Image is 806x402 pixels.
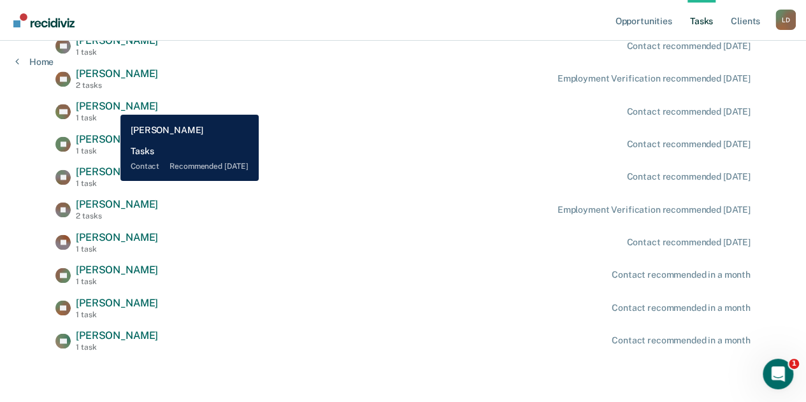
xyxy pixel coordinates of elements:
[626,237,750,248] div: Contact recommended [DATE]
[76,277,158,286] div: 1 task
[626,106,750,117] div: Contact recommended [DATE]
[558,205,751,215] div: Employment Verification recommended [DATE]
[15,56,54,68] a: Home
[76,100,158,112] span: [PERSON_NAME]
[76,147,158,155] div: 1 task
[626,139,750,150] div: Contact recommended [DATE]
[558,73,751,84] div: Employment Verification recommended [DATE]
[775,10,796,30] div: L D
[763,359,793,389] iframe: Intercom live chat
[76,310,158,319] div: 1 task
[76,48,158,57] div: 1 task
[76,133,158,145] span: [PERSON_NAME]
[76,113,158,122] div: 1 task
[76,198,158,210] span: [PERSON_NAME]
[76,264,158,276] span: [PERSON_NAME]
[76,343,158,352] div: 1 task
[76,212,158,220] div: 2 tasks
[76,166,158,178] span: [PERSON_NAME]
[612,303,751,313] div: Contact recommended in a month
[626,171,750,182] div: Contact recommended [DATE]
[626,41,750,52] div: Contact recommended [DATE]
[76,179,158,188] div: 1 task
[76,81,158,90] div: 2 tasks
[76,297,158,309] span: [PERSON_NAME]
[612,335,751,346] div: Contact recommended in a month
[775,10,796,30] button: Profile dropdown button
[612,269,751,280] div: Contact recommended in a month
[76,68,158,80] span: [PERSON_NAME]
[13,13,75,27] img: Recidiviz
[789,359,799,369] span: 1
[76,231,158,243] span: [PERSON_NAME]
[76,245,158,254] div: 1 task
[76,329,158,341] span: [PERSON_NAME]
